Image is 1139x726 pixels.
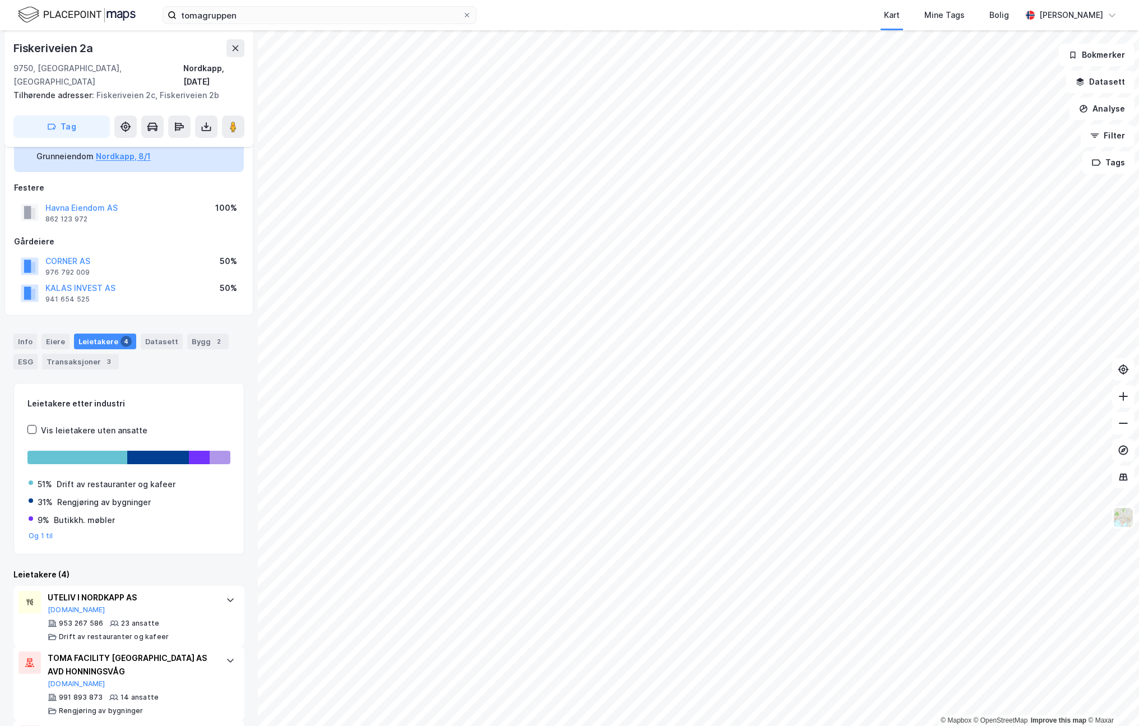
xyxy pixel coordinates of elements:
[45,295,90,304] div: 941 654 525
[1066,71,1135,93] button: Datasett
[48,651,215,678] div: TOMA FACILITY [GEOGRAPHIC_DATA] AS AVD HONNINGSVÅG
[13,90,96,100] span: Tilhørende adresser:
[29,531,53,540] button: Og 1 til
[14,181,244,195] div: Festere
[121,693,159,702] div: 14 ansatte
[45,215,87,224] div: 862 123 972
[220,281,237,295] div: 50%
[215,201,237,215] div: 100%
[13,334,37,349] div: Info
[121,619,159,628] div: 23 ansatte
[54,514,115,527] div: Butikkh. møbler
[14,235,244,248] div: Gårdeiere
[1059,44,1135,66] button: Bokmerker
[38,496,53,509] div: 31%
[1082,151,1135,174] button: Tags
[18,5,136,25] img: logo.f888ab2527a4732fd821a326f86c7f29.svg
[177,7,462,24] input: Søk på adresse, matrikkel, gårdeiere, leietakere eller personer
[36,150,94,163] div: Grunneiendom
[41,424,147,437] div: Vis leietakere uten ansatte
[187,334,229,349] div: Bygg
[57,496,151,509] div: Rengjøring av bygninger
[27,397,230,410] div: Leietakere etter industri
[1069,98,1135,120] button: Analyse
[1083,672,1139,726] iframe: Chat Widget
[989,8,1009,22] div: Bolig
[141,334,183,349] div: Datasett
[96,150,151,163] button: Nordkapp, 8/1
[42,354,119,369] div: Transaksjoner
[13,568,244,581] div: Leietakere (4)
[1039,8,1103,22] div: [PERSON_NAME]
[13,115,110,138] button: Tag
[121,336,132,347] div: 4
[48,591,215,604] div: UTELIV I NORDKAPP AS
[974,716,1028,724] a: OpenStreetMap
[59,706,143,715] div: Rengjøring av bygninger
[48,605,105,614] button: [DOMAIN_NAME]
[103,356,114,367] div: 3
[41,334,70,349] div: Eiere
[13,89,235,102] div: Fiskeriveien 2c, Fiskeriveien 2b
[48,679,105,688] button: [DOMAIN_NAME]
[13,62,183,89] div: 9750, [GEOGRAPHIC_DATA], [GEOGRAPHIC_DATA]
[1031,716,1086,724] a: Improve this map
[74,334,136,349] div: Leietakere
[1083,672,1139,726] div: Kontrollprogram for chat
[183,62,244,89] div: Nordkapp, [DATE]
[1081,124,1135,147] button: Filter
[1113,507,1134,528] img: Z
[45,268,90,277] div: 976 792 009
[59,693,103,702] div: 991 893 873
[924,8,965,22] div: Mine Tags
[884,8,900,22] div: Kart
[38,514,49,527] div: 9%
[941,716,971,724] a: Mapbox
[213,336,224,347] div: 2
[59,619,103,628] div: 953 267 586
[38,478,52,491] div: 51%
[59,632,169,641] div: Drift av restauranter og kafeer
[220,255,237,268] div: 50%
[57,478,175,491] div: Drift av restauranter og kafeer
[13,39,95,57] div: Fiskeriveien 2a
[13,354,38,369] div: ESG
